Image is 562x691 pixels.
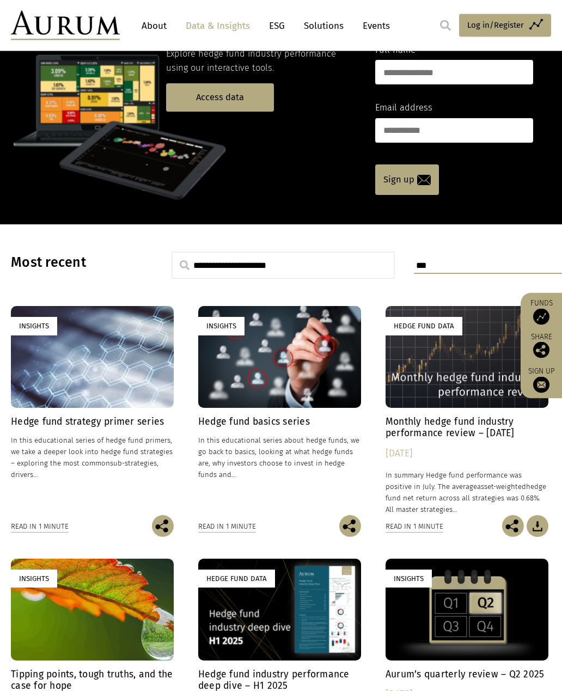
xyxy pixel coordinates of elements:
p: In this educational series about hedge funds, we go back to basics, looking at what hedge funds a... [198,435,361,481]
div: Hedge Fund Data [386,317,462,335]
img: email-icon [417,175,431,186]
img: Download Article [527,516,548,537]
img: Share this post [339,516,361,537]
a: ESG [264,16,290,36]
h4: Aurum’s quarterly review – Q2 2025 [386,669,548,681]
h3: Most recent [11,255,147,271]
div: Insights [386,570,432,588]
a: Access data [166,84,274,112]
a: About [136,16,172,36]
img: Share this post [152,516,174,537]
label: Email address [375,101,432,115]
img: Share this post [533,342,549,358]
img: Share this post [502,516,524,537]
span: asset-weighted [477,483,526,491]
span: sub-strategies [110,460,157,468]
div: Share [526,333,557,358]
div: [DATE] [386,447,548,462]
p: In this educational series of hedge fund primers, we take a deeper look into hedge fund strategie... [11,435,174,481]
a: Funds [526,298,557,325]
a: Data & Insights [180,16,255,36]
img: Access Funds [533,309,549,325]
img: Sign up to our newsletter [533,377,549,393]
h4: Hedge fund basics series [198,417,361,428]
a: Hedge Fund Data Monthly hedge fund industry performance review – [DATE] [DATE] In summary Hedge f... [386,307,548,516]
div: Read in 1 minute [11,521,69,533]
span: Log in/Register [467,19,524,32]
h4: Monthly hedge fund industry performance review – [DATE] [386,417,548,439]
img: Aurum [11,11,120,40]
a: Log in/Register [459,14,551,37]
a: Events [357,16,390,36]
p: Explore hedge fund industry performance using our interactive tools. [166,47,356,76]
div: Read in 1 minute [386,521,443,533]
div: Read in 1 minute [198,521,256,533]
img: search.svg [180,261,190,271]
a: Sign up [526,366,557,393]
div: Insights [11,317,57,335]
img: search.svg [440,20,451,31]
a: Sign up [375,165,439,195]
p: In summary Hedge fund performance was positive in July. The average hedge fund net return across ... [386,470,548,516]
a: Insights Hedge fund basics series In this educational series about hedge funds, we go back to bas... [198,307,361,516]
a: Solutions [298,16,349,36]
h4: Hedge fund strategy primer series [11,417,174,428]
div: Insights [11,570,57,588]
div: Insights [198,317,245,335]
a: Insights Hedge fund strategy primer series In this educational series of hedge fund primers, we t... [11,307,174,516]
div: Hedge Fund Data [198,570,275,588]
